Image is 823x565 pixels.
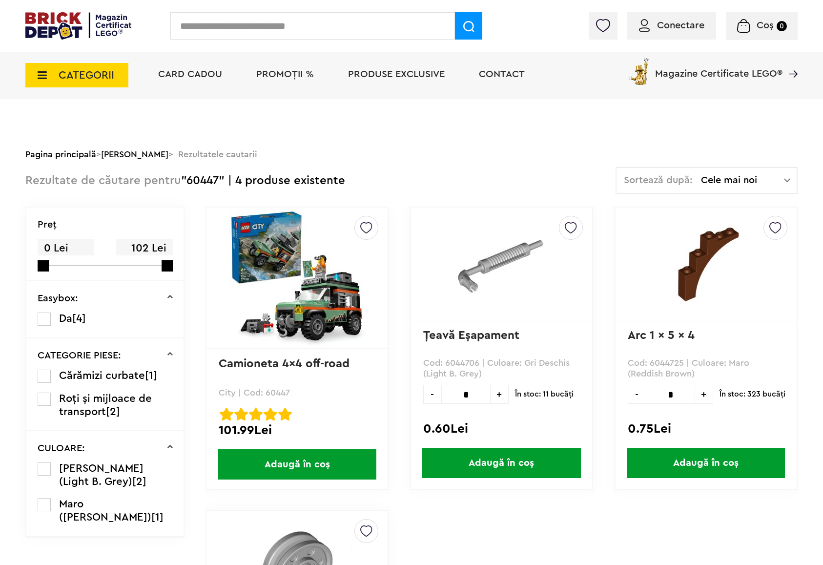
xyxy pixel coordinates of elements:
span: Roți și mijloace de transport [59,393,152,417]
a: Contact [479,69,525,79]
a: Conectare [639,21,704,30]
span: Adaugă în coș [627,448,785,478]
p: CATEGORIE PIESE: [38,351,121,360]
span: Magazine Certificate LEGO® [655,56,782,79]
span: - [423,385,441,404]
span: Conectare [657,21,704,30]
div: > > Rezultatele cautarii [25,142,798,167]
img: Evaluare cu stele [278,407,292,421]
img: Evaluare cu stele [249,407,263,421]
a: Produse exclusive [348,69,445,79]
a: Magazine Certificate LEGO® [782,56,798,66]
small: 0 [777,21,787,31]
span: - [628,385,646,404]
p: Cod: 6044706 | Culoare: Gri Deschis (Light B. Grey) [423,357,580,379]
a: Adaugă în coș [411,448,592,478]
p: City | Cod: 60447 [219,388,375,397]
span: [1] [151,512,164,523]
a: [PERSON_NAME] [101,150,168,159]
img: Arc 1 x 5 x 4 [638,216,774,312]
span: + [695,385,713,404]
p: Easybox: [38,293,78,303]
div: 101.99Lei [219,424,375,437]
span: [2] [106,406,120,417]
img: Camioneta 4x4 off-road [229,209,366,346]
span: Sortează după: [624,175,693,185]
span: 102 Lei [116,239,172,258]
span: Cele mai noi [701,175,784,185]
span: Adaugă în coș [422,448,580,478]
span: Adaugă în coș [218,449,376,480]
span: Maro ([PERSON_NAME]) [59,499,151,523]
img: Ţeavă Eşapament [433,216,570,312]
p: Preţ [38,220,57,230]
span: 0 Lei [38,239,94,258]
span: În stoc: 323 bucăţi [720,385,785,404]
span: + [491,385,509,404]
img: Evaluare cu stele [220,407,233,421]
a: Adaugă în coș [206,449,388,480]
div: "60447" | 4 produse existente [25,167,345,195]
p: Cod: 6044725 | Culoare: Maro (Reddish Brown) [628,357,784,379]
span: CATEGORII [59,70,114,81]
a: PROMOȚII % [256,69,314,79]
span: În stoc: 11 bucăţi [515,385,574,404]
span: [2] [132,476,146,487]
span: Cărămizi curbate [59,370,145,381]
div: 0.60Lei [423,422,580,435]
p: CULOARE: [38,443,85,453]
a: Ţeavă Eşapament [423,330,519,341]
img: Evaluare cu stele [264,407,277,421]
img: Evaluare cu stele [234,407,248,421]
a: Pagina principală [25,150,96,159]
span: [1] [145,370,157,381]
a: Camioneta 4x4 off-road [219,358,350,370]
span: Coș [757,21,774,30]
a: Card Cadou [158,69,222,79]
a: Arc 1 x 5 x 4 [628,330,695,341]
a: Adaugă în coș [616,448,797,478]
span: [PERSON_NAME] (Light B. Grey) [59,463,144,487]
span: Da [59,313,72,324]
div: 0.75Lei [628,422,784,435]
span: Rezultate de căutare pentru [25,175,181,187]
span: [4] [72,313,86,324]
